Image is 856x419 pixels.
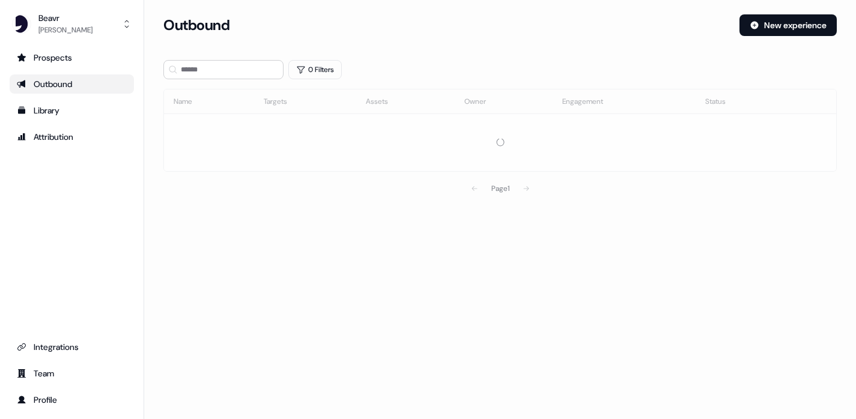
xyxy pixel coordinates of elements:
button: 0 Filters [288,60,342,79]
div: Attribution [17,131,127,143]
a: Go to team [10,364,134,383]
div: Prospects [17,52,127,64]
a: Go to attribution [10,127,134,146]
div: Outbound [17,78,127,90]
div: Integrations [17,341,127,353]
a: Go to prospects [10,48,134,67]
a: Go to templates [10,101,134,120]
div: Profile [17,394,127,406]
div: Beavr [38,12,93,24]
div: Team [17,367,127,379]
a: Go to integrations [10,337,134,357]
div: [PERSON_NAME] [38,24,93,36]
h3: Outbound [163,16,229,34]
div: Library [17,104,127,116]
button: Beavr[PERSON_NAME] [10,10,134,38]
button: New experience [739,14,837,36]
a: Go to outbound experience [10,74,134,94]
a: Go to profile [10,390,134,409]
